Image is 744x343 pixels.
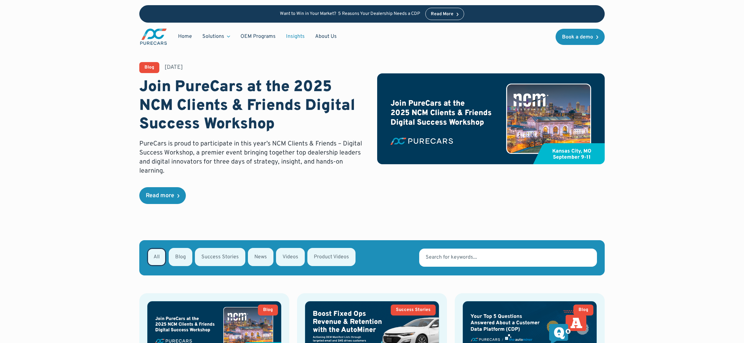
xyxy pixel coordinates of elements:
[146,193,174,199] div: Read more
[431,12,453,16] div: Read More
[281,30,310,43] a: Insights
[280,11,420,17] p: Want to Win in Your Market? 5 Reasons Your Dealership Needs a CDP
[556,29,605,45] a: Book a demo
[263,308,273,312] div: Blog
[562,35,593,40] div: Book a demo
[139,28,168,46] img: purecars logo
[139,28,168,46] a: main
[173,30,197,43] a: Home
[396,308,430,312] div: Success Stories
[139,187,186,204] a: Read more
[139,78,367,134] h1: Join PureCars at the 2025 NCM Clients & Friends Digital Success Workshop
[310,30,342,43] a: About Us
[202,33,224,40] div: Solutions
[144,65,154,70] div: Blog
[419,249,597,267] input: Search for keywords...
[139,139,367,176] p: PureCars is proud to participate in this year’s NCM Clients & Friends – Digital Success Workshop,...
[235,30,281,43] a: OEM Programs
[165,63,183,71] div: [DATE]
[579,308,588,312] div: Blog
[425,8,464,20] a: Read More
